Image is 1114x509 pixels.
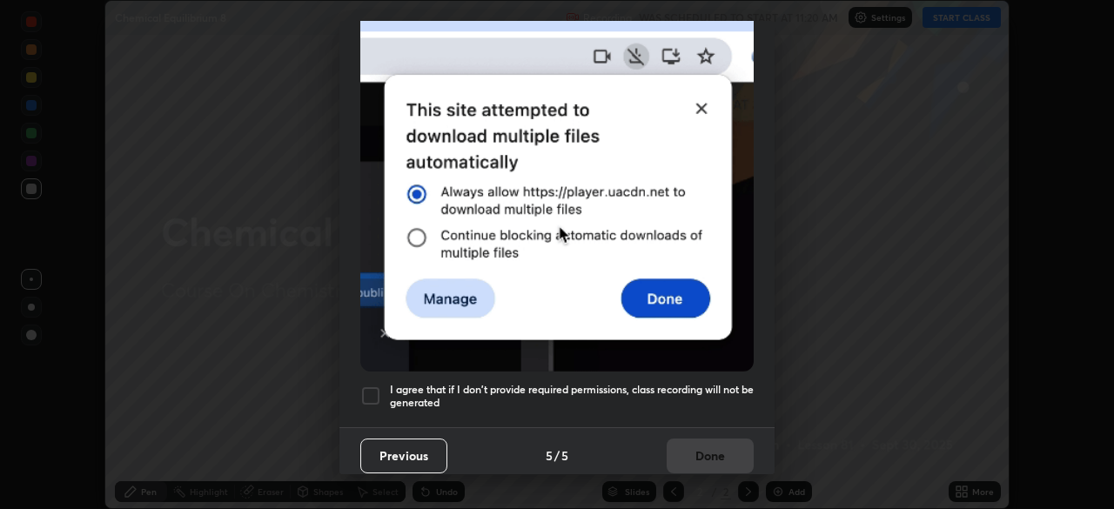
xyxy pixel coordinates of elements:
[360,439,447,473] button: Previous
[554,446,560,465] h4: /
[561,446,568,465] h4: 5
[390,383,754,410] h5: I agree that if I don't provide required permissions, class recording will not be generated
[546,446,553,465] h4: 5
